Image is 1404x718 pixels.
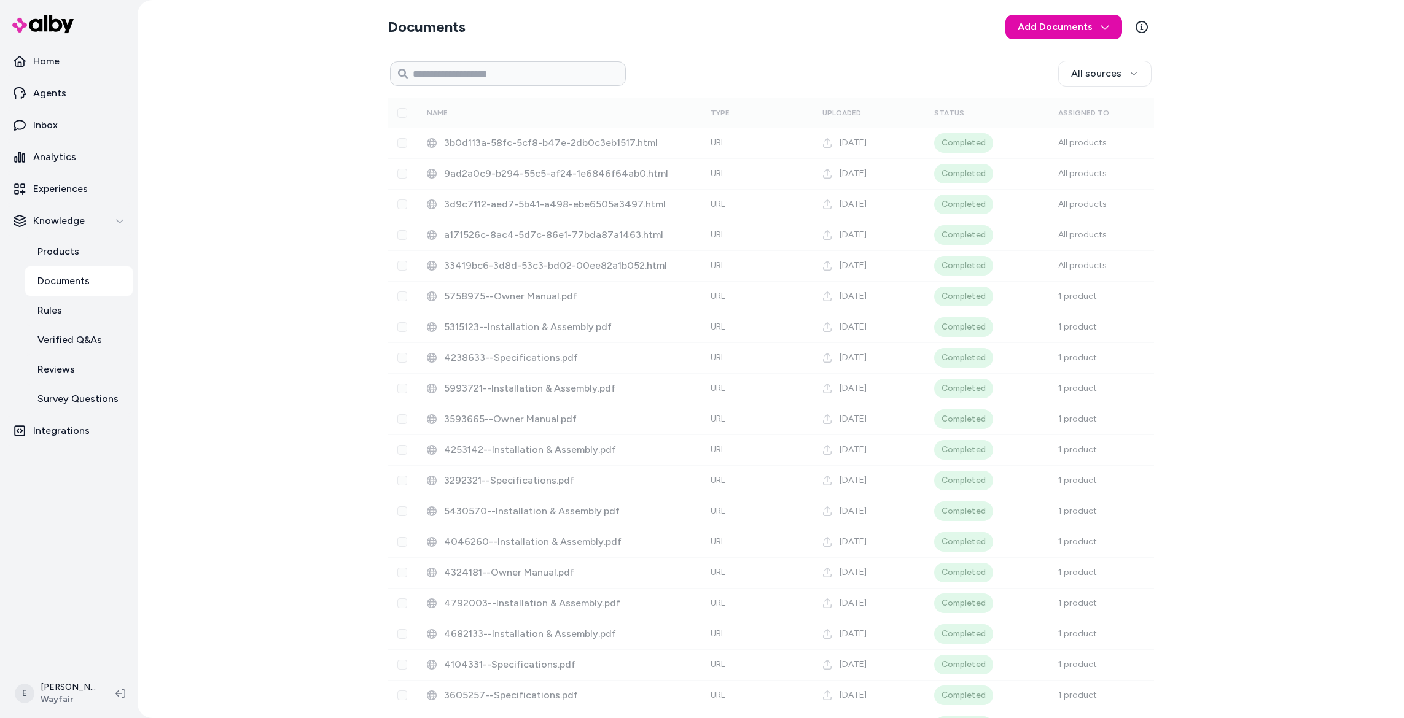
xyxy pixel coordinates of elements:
div: Completed [934,379,993,398]
div: a171526c-8ac4-5d7c-86e1-77bda87a1463.html [427,228,691,242]
span: [DATE] [840,628,867,640]
p: [PERSON_NAME] [41,681,96,693]
div: Completed [934,256,993,276]
p: Integrations [33,423,90,438]
span: URL [711,199,725,209]
div: 4238633--Specifications.pdf [427,350,691,365]
div: 4253142--Installation & Assembly.pdf [427,442,691,457]
span: URL [711,260,725,271]
span: 1 product [1058,628,1097,639]
span: [DATE] [840,505,867,517]
p: Experiences [33,182,88,196]
div: Completed [934,440,993,460]
span: 1 product [1058,352,1097,363]
span: [DATE] [840,321,867,333]
span: Uploaded [822,109,861,117]
span: 1 product [1058,598,1097,608]
div: 5758975--Owner Manual.pdf [427,289,691,304]
span: 33419bc6-3d8d-53c3-bd02-00ee82a1b052.html [444,258,691,273]
div: 4682133--Installation & Assembly.pdf [427,627,691,641]
button: Select row [397,261,407,271]
span: URL [711,414,725,424]
button: Select row [397,445,407,455]
p: Products [37,244,79,259]
span: [DATE] [840,689,867,701]
span: 3b0d113a-58fc-5cf8-b47e-2db0c3eb1517.html [444,136,691,150]
span: [DATE] [840,260,867,272]
span: [DATE] [840,474,867,487]
span: 4324181--Owner Manual.pdf [444,565,691,580]
a: Inbox [5,110,133,140]
div: Completed [934,624,993,644]
span: URL [711,352,725,363]
button: E[PERSON_NAME]Wayfair [7,674,106,713]
div: Completed [934,563,993,582]
div: Completed [934,287,993,306]
div: 3593665--Owner Manual.pdf [427,412,691,427]
button: Select row [397,568,407,577]
span: Status [934,109,964,117]
span: URL [711,230,725,240]
a: Experiences [5,174,133,204]
span: Type [711,109,730,117]
button: Select row [397,598,407,608]
div: Completed [934,409,993,429]
a: Rules [25,296,133,325]
span: All products [1058,260,1107,271]
div: Completed [934,685,993,705]
a: Survey Questions [25,384,133,414]
div: Completed [934,532,993,552]
span: URL [711,690,725,700]
span: URL [711,291,725,301]
span: URL [711,536,725,547]
div: Completed [934,195,993,214]
span: All products [1058,199,1107,209]
button: Select row [397,322,407,332]
button: Knowledge [5,206,133,236]
span: [DATE] [840,382,867,395]
div: Completed [934,133,993,153]
div: Completed [934,348,993,368]
span: 1 product [1058,322,1097,332]
span: [DATE] [840,168,867,180]
div: 4046260--Installation & Assembly.pdf [427,535,691,549]
span: 3292321--Specifications.pdf [444,473,691,488]
span: [DATE] [840,198,867,210]
div: 5993721--Installation & Assembly.pdf [427,381,691,396]
div: 33419bc6-3d8d-53c3-bd02-00ee82a1b052.html [427,258,691,273]
span: URL [711,168,725,179]
div: 4324181--Owner Manual.pdf [427,565,691,580]
span: 9ad2a0c9-b294-55c5-af24-1e6846f64ab0.html [444,166,691,181]
span: 3605257--Specifications.pdf [444,688,691,703]
div: 4104331--Specifications.pdf [427,657,691,672]
span: [DATE] [840,290,867,303]
span: [DATE] [840,137,867,149]
p: Inbox [33,118,58,133]
span: URL [711,506,725,516]
span: Wayfair [41,693,96,706]
button: Select row [397,660,407,670]
div: Completed [934,593,993,613]
button: Select row [397,169,407,179]
span: All products [1058,230,1107,240]
p: Rules [37,303,62,318]
span: [DATE] [840,352,867,364]
span: 3593665--Owner Manual.pdf [444,412,691,427]
p: Knowledge [33,214,85,228]
span: [DATE] [840,566,867,579]
span: URL [711,659,725,670]
span: 5993721--Installation & Assembly.pdf [444,381,691,396]
span: 5315123--Installation & Assembly.pdf [444,320,691,334]
p: Survey Questions [37,392,119,406]
button: Select row [397,506,407,516]
a: Products [25,237,133,266]
span: 4253142--Installation & Assembly.pdf [444,442,691,457]
button: Select row [397,476,407,485]
button: Select row [397,537,407,547]
a: Home [5,47,133,76]
span: 4238633--Specifications.pdf [444,350,691,365]
a: Documents [25,266,133,296]
button: Select row [397,230,407,240]
span: 1 product [1058,567,1097,577]
span: 5758975--Owner Manual.pdf [444,289,691,304]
